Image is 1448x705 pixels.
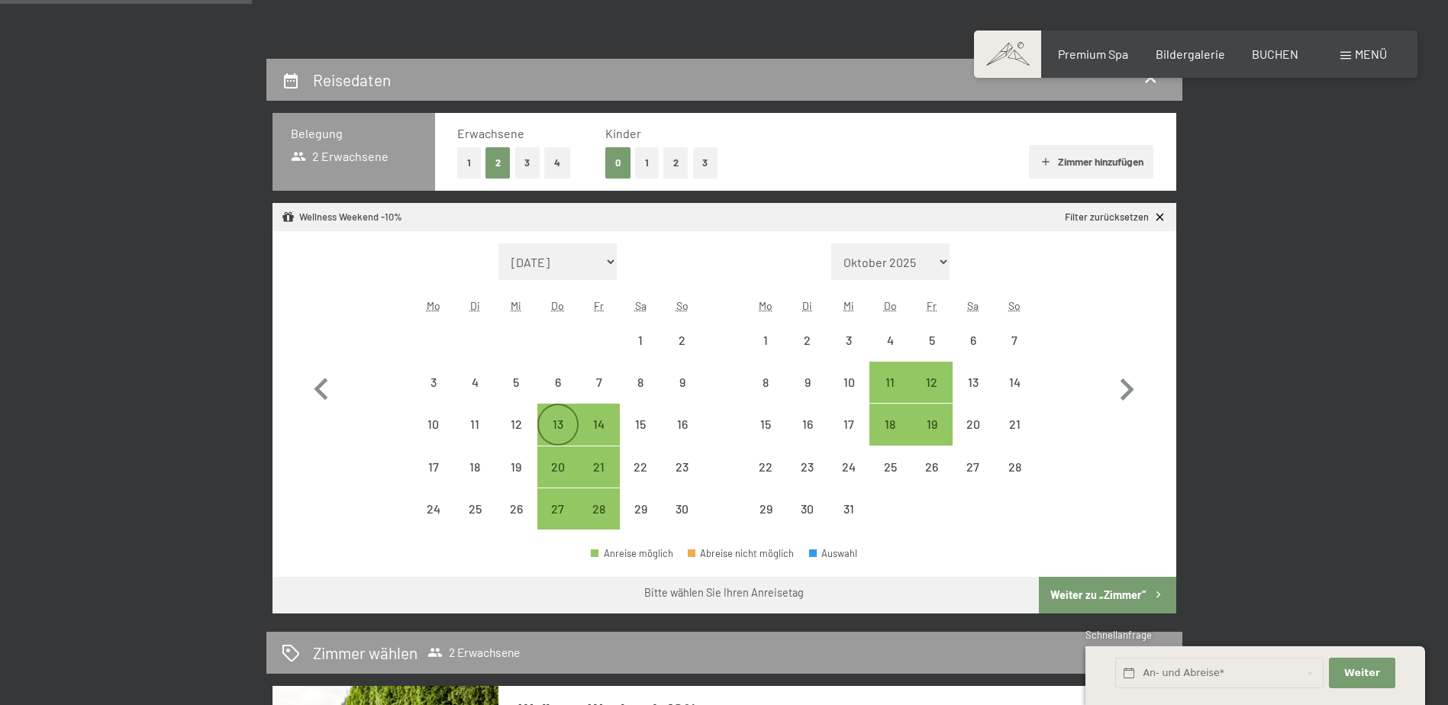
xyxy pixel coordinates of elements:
[497,376,535,414] div: 5
[454,446,495,488] div: Tue Nov 18 2025
[745,404,786,445] div: Mon Dec 15 2025
[539,461,577,499] div: 20
[661,446,702,488] div: Anreise nicht möglich
[620,488,661,530] div: Anreise nicht möglich
[994,404,1035,445] div: Sun Dec 21 2025
[994,446,1035,488] div: Sun Dec 28 2025
[995,334,1034,372] div: 7
[456,503,494,541] div: 25
[620,488,661,530] div: Sat Nov 29 2025
[911,320,952,361] div: Fri Dec 05 2025
[828,320,869,361] div: Anreise nicht möglich
[830,376,868,414] div: 10
[787,488,828,530] div: Anreise nicht möglich
[537,446,579,488] div: Anreise möglich
[579,446,620,488] div: Anreise möglich
[661,362,702,403] div: Sun Nov 09 2025
[579,362,620,403] div: Fri Nov 07 2025
[470,299,480,312] abbr: Dienstag
[871,376,909,414] div: 11
[580,376,618,414] div: 7
[787,404,828,445] div: Tue Dec 16 2025
[579,446,620,488] div: Fri Nov 21 2025
[495,362,537,403] div: Anreise nicht möglich
[843,299,854,312] abbr: Mittwoch
[291,125,417,142] h3: Belegung
[869,446,911,488] div: Anreise nicht möglich
[788,461,827,499] div: 23
[427,645,520,660] span: 2 Erwachsene
[828,362,869,403] div: Anreise nicht möglich
[788,418,827,456] div: 16
[621,376,660,414] div: 8
[663,418,701,456] div: 16
[911,404,952,445] div: Anreise möglich
[620,404,661,445] div: Sat Nov 15 2025
[1085,629,1152,641] span: Schnellanfrage
[830,503,868,541] div: 31
[282,211,295,224] svg: Angebot/Paket
[745,404,786,445] div: Anreise nicht möglich
[663,147,689,179] button: 2
[661,320,702,361] div: Anreise nicht möglich
[745,320,786,361] div: Mon Dec 01 2025
[787,446,828,488] div: Tue Dec 23 2025
[1065,211,1166,224] a: Filter zurücksetzen
[787,320,828,361] div: Anreise nicht möglich
[537,446,579,488] div: Thu Nov 20 2025
[663,461,701,499] div: 23
[544,147,570,179] button: 4
[537,488,579,530] div: Anreise möglich
[1058,47,1128,61] a: Premium Spa
[1105,243,1149,530] button: Nächster Monat
[787,404,828,445] div: Anreise nicht möglich
[620,362,661,403] div: Sat Nov 08 2025
[912,376,950,414] div: 12
[747,461,785,499] div: 22
[802,299,812,312] abbr: Dienstag
[953,320,994,361] div: Anreise nicht möglich
[579,362,620,403] div: Anreise nicht möglich
[788,503,827,541] div: 30
[663,503,701,541] div: 30
[693,147,718,179] button: 3
[551,299,564,312] abbr: Donnerstag
[912,334,950,372] div: 5
[787,488,828,530] div: Tue Dec 30 2025
[457,147,481,179] button: 1
[1329,658,1395,689] button: Weiter
[414,418,453,456] div: 10
[911,320,952,361] div: Anreise nicht möglich
[537,362,579,403] div: Anreise nicht möglich
[745,488,786,530] div: Anreise nicht möglich
[580,461,618,499] div: 21
[869,362,911,403] div: Thu Dec 11 2025
[620,320,661,361] div: Sat Nov 01 2025
[994,362,1035,403] div: Anreise nicht möglich
[745,362,786,403] div: Mon Dec 08 2025
[456,461,494,499] div: 18
[515,147,540,179] button: 3
[580,503,618,541] div: 28
[869,362,911,403] div: Anreise möglich
[537,404,579,445] div: Thu Nov 13 2025
[591,549,673,559] div: Anreise möglich
[676,299,689,312] abbr: Sonntag
[787,446,828,488] div: Anreise nicht möglich
[485,147,511,179] button: 2
[1039,577,1175,613] button: Weiter zu „Zimmer“
[413,488,454,530] div: Mon Nov 24 2025
[620,404,661,445] div: Anreise nicht möglich
[828,362,869,403] div: Wed Dec 10 2025
[413,446,454,488] div: Mon Nov 17 2025
[869,446,911,488] div: Thu Dec 25 2025
[580,418,618,456] div: 14
[954,418,992,456] div: 20
[1029,145,1153,179] button: Zimmer hinzufügen
[282,211,402,224] div: Wellness Weekend -10%
[495,404,537,445] div: Anreise nicht möglich
[663,334,701,372] div: 2
[413,362,454,403] div: Mon Nov 03 2025
[788,334,827,372] div: 2
[912,461,950,499] div: 26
